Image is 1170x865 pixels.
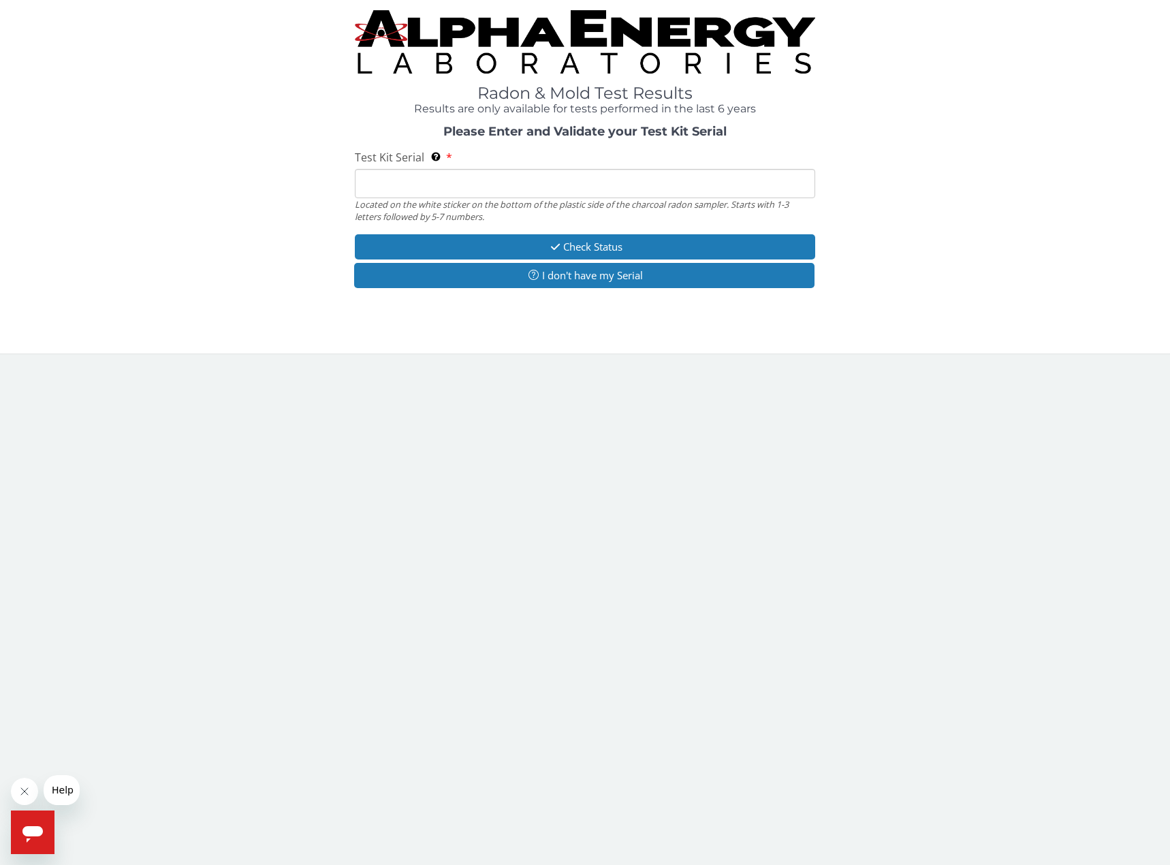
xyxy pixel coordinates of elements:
[355,150,424,165] span: Test Kit Serial
[443,124,727,139] strong: Please Enter and Validate your Test Kit Serial
[11,778,38,805] iframe: Close message
[11,811,54,854] iframe: Button to launch messaging window
[354,263,814,288] button: I don't have my Serial
[355,234,815,259] button: Check Status
[355,103,815,115] h4: Results are only available for tests performed in the last 6 years
[355,84,815,102] h1: Radon & Mold Test Results
[355,10,815,74] img: TightCrop.jpg
[44,775,80,805] iframe: Message from company
[355,198,815,223] div: Located on the white sticker on the bottom of the plastic side of the charcoal radon sampler. Sta...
